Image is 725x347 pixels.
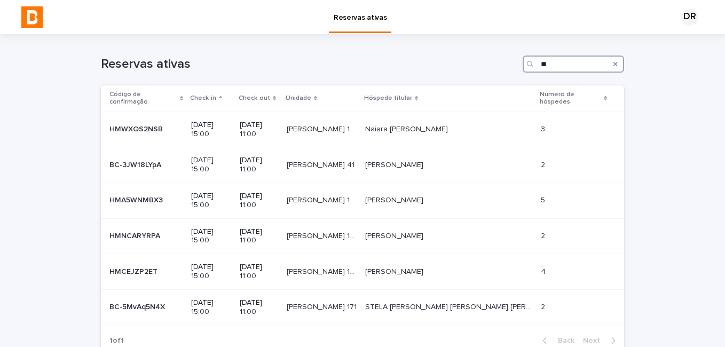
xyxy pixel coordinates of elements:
p: [DATE] 11:00 [240,121,278,139]
p: 4 [541,265,548,277]
tr: HMCEJZP2ETHMCEJZP2ET [DATE] 15:00[DATE] 11:00[PERSON_NAME] 101[PERSON_NAME] 101 [PERSON_NAME][PER... [101,254,624,290]
p: 2 [541,159,547,170]
p: Check-out [239,92,270,104]
button: Back [534,336,579,345]
p: Hóspede titular [364,92,412,104]
p: [DATE] 15:00 [191,121,231,139]
p: [DATE] 15:00 [191,263,231,281]
span: Back [551,337,574,344]
p: 5 [541,194,547,205]
p: BC-5MvAq5N4X [109,301,167,312]
img: NnDbqpVWR6iGvzpSnmHx [21,6,43,28]
p: [PERSON_NAME] 101 [287,265,359,277]
p: [DATE] 11:00 [240,227,278,246]
p: 2 [541,301,547,312]
p: [PERSON_NAME] 174 [287,230,359,241]
p: BC-3JW18LYpA [109,159,163,170]
p: [DATE] 11:00 [240,298,278,317]
p: HMCEJZP2ET [109,265,160,277]
p: Check-in [190,92,216,104]
tr: HMWXQS2NSBHMWXQS2NSB [DATE] 15:00[DATE] 11:00[PERSON_NAME] 102[PERSON_NAME] 102 Naiara [PERSON_NA... [101,112,624,147]
p: STELA [PERSON_NAME] [PERSON_NAME] [PERSON_NAME] [365,301,534,312]
p: [PERSON_NAME] 175 [287,194,359,205]
p: HMWXQS2NSB [109,123,165,134]
p: 2 [541,230,547,241]
p: [DATE] 11:00 [240,263,278,281]
p: [PERSON_NAME] [365,159,425,170]
p: [PERSON_NAME] [365,265,425,277]
p: Unidade [286,92,311,104]
p: [DATE] 15:00 [191,298,231,317]
button: Next [579,336,624,345]
p: [PERSON_NAME] 171 [287,301,359,312]
p: [DATE] 15:00 [191,156,231,174]
p: [PERSON_NAME] [365,230,425,241]
p: [DATE] 11:00 [240,156,278,174]
span: Next [583,337,606,344]
p: Número de hóspedes [540,89,601,108]
p: [PERSON_NAME] [365,194,425,205]
p: Naiara [PERSON_NAME] [365,123,450,134]
p: HMNCARYRPA [109,230,162,241]
p: Código de confirmação [109,89,177,108]
p: [DATE] 15:00 [191,227,231,246]
div: DR [681,9,698,26]
p: [DATE] 15:00 [191,192,231,210]
h1: Reservas ativas [101,57,518,72]
tr: BC-3JW18LYpABC-3JW18LYpA [DATE] 15:00[DATE] 11:00[PERSON_NAME] 41[PERSON_NAME] 41 [PERSON_NAME][P... [101,147,624,183]
p: [PERSON_NAME] 102 [287,123,359,134]
p: 3 [541,123,547,134]
p: [DATE] 11:00 [240,192,278,210]
tr: BC-5MvAq5N4XBC-5MvAq5N4X [DATE] 15:00[DATE] 11:00[PERSON_NAME] 171[PERSON_NAME] 171 STELA [PERSON... [101,289,624,325]
tr: HMA5WNMBX3HMA5WNMBX3 [DATE] 15:00[DATE] 11:00[PERSON_NAME] 175[PERSON_NAME] 175 [PERSON_NAME][PER... [101,183,624,218]
p: HMA5WNMBX3 [109,194,165,205]
p: [PERSON_NAME] 41 [287,159,357,170]
input: Search [523,56,624,73]
tr: HMNCARYRPAHMNCARYRPA [DATE] 15:00[DATE] 11:00[PERSON_NAME] 174[PERSON_NAME] 174 [PERSON_NAME][PER... [101,218,624,254]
